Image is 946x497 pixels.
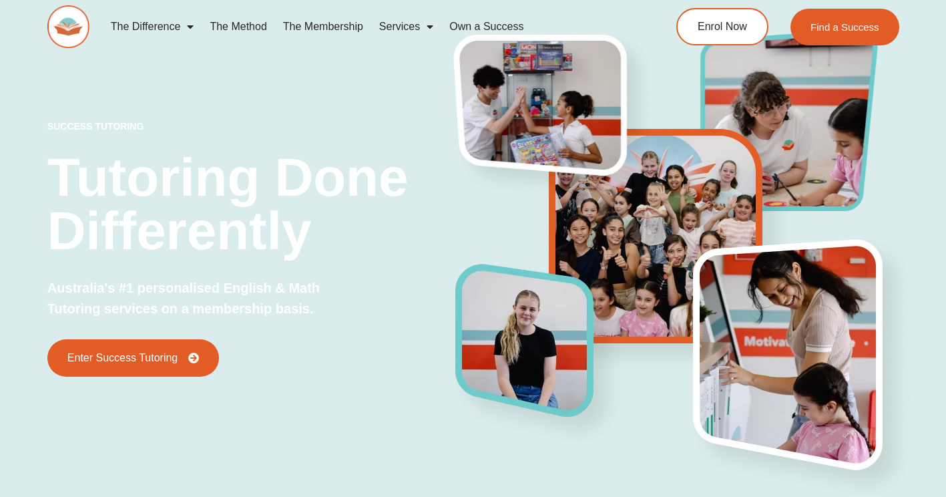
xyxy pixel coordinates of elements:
a: The Difference [103,11,202,42]
a: Enter Success Tutoring [47,339,219,377]
p: success tutoring [47,122,456,131]
a: Enrol Now [676,8,768,45]
a: Services [371,11,441,42]
span: Enter Success Tutoring [67,353,178,363]
a: Find a Success [790,9,899,45]
span: Enrol Now [698,21,747,32]
h2: Tutoring Done Differently [47,151,456,258]
a: Own a Success [441,11,531,42]
a: The Method [202,11,274,42]
p: Australia's #1 personalised English & Math Tutoring services on a membership basis. [47,278,346,319]
span: Find a Success [810,22,879,32]
a: The Membership [275,11,371,42]
nav: Menu [103,11,628,42]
